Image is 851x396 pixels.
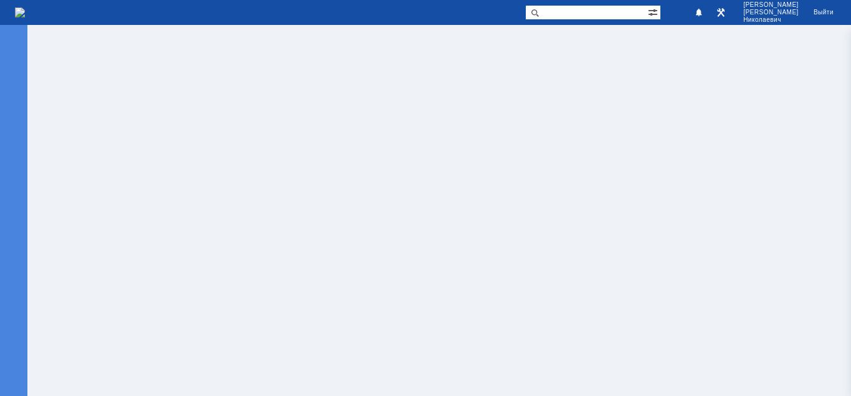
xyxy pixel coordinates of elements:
[15,7,25,17] a: Перейти на домашнюю страницу
[743,1,799,9] span: [PERSON_NAME]
[713,5,728,20] a: Перейти в интерфейс администратора
[743,16,799,24] span: Николаевич
[648,6,660,17] span: Расширенный поиск
[743,9,799,16] span: [PERSON_NAME]
[15,7,25,17] img: logo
